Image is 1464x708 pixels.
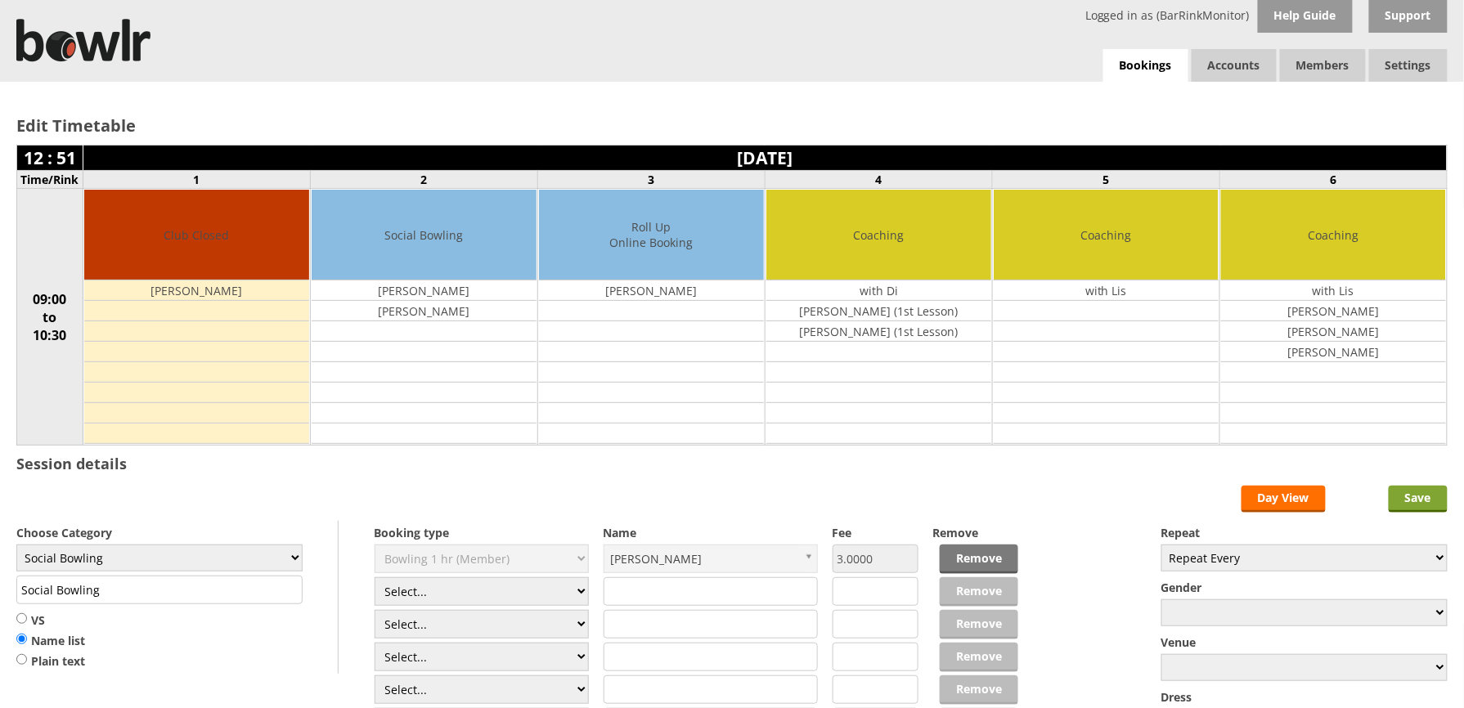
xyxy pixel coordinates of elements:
[994,190,1219,280] td: Coaching
[1221,321,1446,342] td: [PERSON_NAME]
[932,525,1018,540] label: Remove
[766,280,991,301] td: with Di
[16,612,27,625] input: VS
[16,454,127,473] h3: Session details
[1369,49,1448,82] span: Settings
[1192,49,1277,82] span: Accounts
[375,525,590,540] label: Booking type
[833,525,918,540] label: Fee
[1221,301,1446,321] td: [PERSON_NAME]
[604,525,819,540] label: Name
[539,280,764,301] td: [PERSON_NAME]
[16,653,85,670] label: Plain text
[1161,634,1448,650] label: Venue
[16,612,85,629] label: VS
[1161,580,1448,595] label: Gender
[1280,49,1366,82] span: Members
[16,114,1448,137] h2: Edit Timetable
[766,171,993,189] td: 4
[84,190,309,280] td: Club Closed
[1242,486,1326,513] a: Day View
[539,190,764,280] td: Roll Up Online Booking
[940,544,1018,574] a: Remove
[1220,171,1448,189] td: 6
[16,653,27,665] input: Plain text
[766,301,991,321] td: [PERSON_NAME] (1st Lesson)
[604,544,819,573] a: [PERSON_NAME]
[83,171,311,189] td: 1
[1161,689,1448,705] label: Dress
[1103,49,1188,83] a: Bookings
[1221,342,1446,362] td: [PERSON_NAME]
[1161,525,1448,540] label: Repeat
[311,171,538,189] td: 2
[312,190,537,280] td: Social Bowling
[16,633,27,645] input: Name list
[312,280,537,301] td: [PERSON_NAME]
[16,633,85,649] label: Name list
[1389,486,1448,513] input: Save
[994,280,1219,301] td: with Lis
[1221,190,1446,280] td: Coaching
[766,321,991,342] td: [PERSON_NAME] (1st Lesson)
[83,146,1448,171] td: [DATE]
[17,146,83,171] td: 12 : 51
[538,171,766,189] td: 3
[16,576,303,604] input: Title/Description
[1221,280,1446,301] td: with Lis
[312,301,537,321] td: [PERSON_NAME]
[17,171,83,189] td: Time/Rink
[84,280,309,301] td: [PERSON_NAME]
[766,190,991,280] td: Coaching
[611,545,797,572] span: [PERSON_NAME]
[16,525,303,540] label: Choose Category
[993,171,1220,189] td: 5
[17,189,83,446] td: 09:00 to 10:30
